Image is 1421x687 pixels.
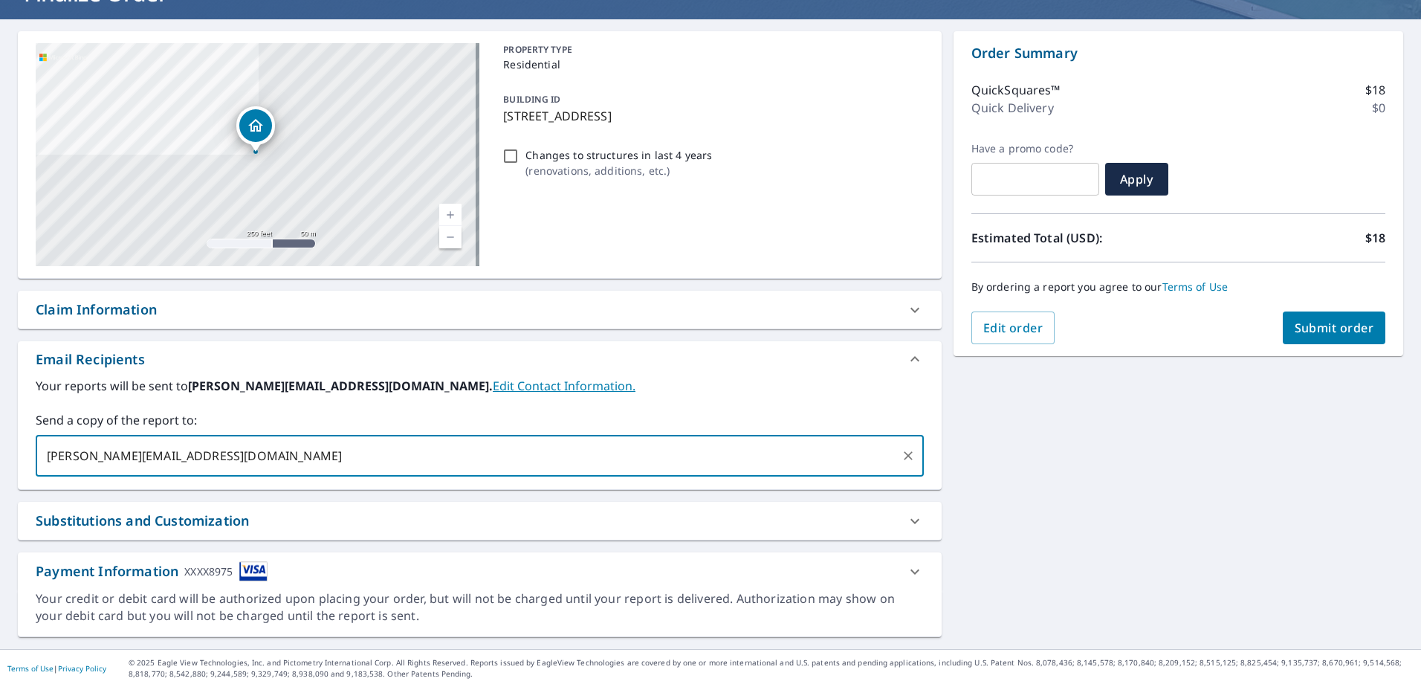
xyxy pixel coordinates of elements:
span: Apply [1117,171,1156,187]
a: Current Level 17, Zoom Out [439,226,462,248]
button: Submit order [1283,312,1386,344]
p: Order Summary [971,43,1385,63]
p: By ordering a report you agree to our [971,280,1385,294]
p: ( renovations, additions, etc. ) [525,163,712,178]
b: [PERSON_NAME][EMAIL_ADDRESS][DOMAIN_NAME]. [188,378,493,394]
a: Current Level 17, Zoom In [439,204,462,226]
p: © 2025 Eagle View Technologies, Inc. and Pictometry International Corp. All Rights Reserved. Repo... [129,657,1414,680]
span: Submit order [1295,320,1374,336]
p: Residential [503,57,917,72]
div: Payment Information [36,561,268,581]
p: | [7,664,106,673]
p: $18 [1365,229,1385,247]
p: [STREET_ADDRESS] [503,107,917,125]
label: Send a copy of the report to: [36,411,924,429]
img: cardImage [239,561,268,581]
div: Payment InformationXXXX8975cardImage [18,552,942,590]
button: Edit order [971,312,1055,344]
a: EditContactInfo [493,378,635,394]
label: Have a promo code? [971,142,1099,155]
p: PROPERTY TYPE [503,43,917,57]
div: Your credit or debit card will be authorized upon placing your order, but will not be charged unt... [36,590,924,625]
div: Dropped pin, building 1, Residential property, 11995 County Rd S Mineral Point, WI 53565 [236,106,275,152]
p: $18 [1365,81,1385,99]
p: $0 [1372,99,1385,117]
p: BUILDING ID [503,93,560,106]
span: Edit order [983,320,1043,336]
p: Changes to structures in last 4 years [525,147,712,163]
a: Terms of Use [7,663,54,674]
p: Estimated Total (USD): [971,229,1179,247]
div: XXXX8975 [184,561,233,581]
div: Email Recipients [18,341,942,377]
button: Apply [1105,163,1168,196]
div: Claim Information [36,300,157,320]
p: QuickSquares™ [971,81,1061,99]
p: Quick Delivery [971,99,1054,117]
div: Claim Information [18,291,942,329]
button: Clear [898,445,919,466]
a: Privacy Policy [58,663,106,674]
div: Email Recipients [36,349,145,370]
div: Substitutions and Customization [36,511,249,531]
a: Terms of Use [1162,280,1229,294]
label: Your reports will be sent to [36,377,924,395]
div: Substitutions and Customization [18,502,942,540]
